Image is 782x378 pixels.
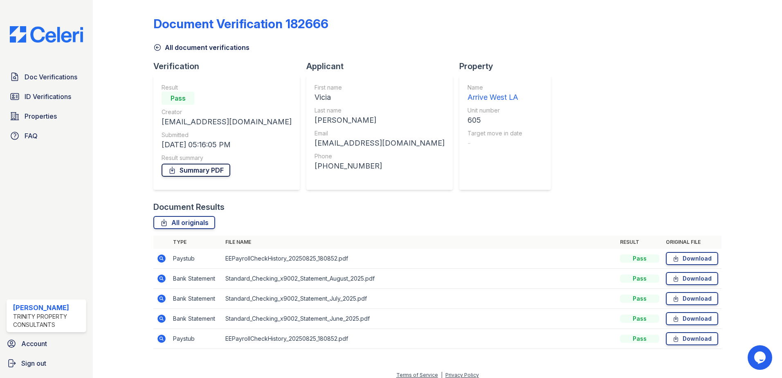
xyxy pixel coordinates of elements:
span: Sign out [21,358,46,368]
div: Vicia [315,92,445,103]
a: All document verifications [153,43,249,52]
div: Result [162,83,292,92]
img: CE_Logo_Blue-a8612792a0a2168367f1c8372b55b34899dd931a85d93a1a3d3e32e68fde9ad4.png [3,26,90,43]
span: Doc Verifications [25,72,77,82]
td: Paystub [170,329,222,349]
div: Email [315,129,445,137]
td: Paystub [170,249,222,269]
div: Last name [315,106,445,115]
th: Type [170,236,222,249]
td: Bank Statement [170,309,222,329]
div: Verification [153,61,306,72]
div: Phone [315,152,445,160]
a: Doc Verifications [7,69,86,85]
div: [EMAIL_ADDRESS][DOMAIN_NAME] [315,137,445,149]
td: Standard_Checking_x9002_Statement_July_2025.pdf [222,289,617,309]
a: Name Arrive West LA [467,83,522,103]
span: FAQ [25,131,38,141]
div: Document Verification 182666 [153,16,328,31]
div: Target move in date [467,129,522,137]
td: EEPayrollCheckHistory_20250825_180852.pdf [222,329,617,349]
div: - [467,137,522,149]
a: Account [3,335,90,352]
td: Standard_Checking_x9002_Statement_June_2025.pdf [222,309,617,329]
td: Bank Statement [170,289,222,309]
div: [PERSON_NAME] [315,115,445,126]
a: Download [666,332,718,345]
a: Privacy Policy [445,372,479,378]
div: [DATE] 05:16:05 PM [162,139,292,151]
div: Pass [620,335,659,343]
a: ID Verifications [7,88,86,105]
div: Pass [162,92,194,105]
div: Submitted [162,131,292,139]
div: Creator [162,108,292,116]
div: Pass [620,315,659,323]
td: EEPayrollCheckHistory_20250825_180852.pdf [222,249,617,269]
div: [PHONE_NUMBER] [315,160,445,172]
a: Download [666,252,718,265]
span: ID Verifications [25,92,71,101]
span: Properties [25,111,57,121]
div: First name [315,83,445,92]
div: [PERSON_NAME] [13,303,83,313]
a: Download [666,272,718,285]
a: Sign out [3,355,90,371]
div: 605 [467,115,522,126]
div: Pass [620,274,659,283]
div: [EMAIL_ADDRESS][DOMAIN_NAME] [162,116,292,128]
div: Arrive West LA [467,92,522,103]
td: Bank Statement [170,269,222,289]
a: Properties [7,108,86,124]
div: Property [459,61,557,72]
div: Pass [620,254,659,263]
div: Trinity Property Consultants [13,313,83,329]
iframe: chat widget [748,345,774,370]
span: Account [21,339,47,349]
a: FAQ [7,128,86,144]
th: Original file [663,236,721,249]
a: Terms of Service [396,372,438,378]
td: Standard_Checking_x9002_Statement_August_2025.pdf [222,269,617,289]
th: File name [222,236,617,249]
div: Applicant [306,61,459,72]
div: Pass [620,295,659,303]
a: Download [666,312,718,325]
a: Download [666,292,718,305]
th: Result [617,236,663,249]
a: Summary PDF [162,164,230,177]
div: Unit number [467,106,522,115]
div: Name [467,83,522,92]
div: Document Results [153,201,225,213]
div: Result summary [162,154,292,162]
a: All originals [153,216,215,229]
div: | [441,372,443,378]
